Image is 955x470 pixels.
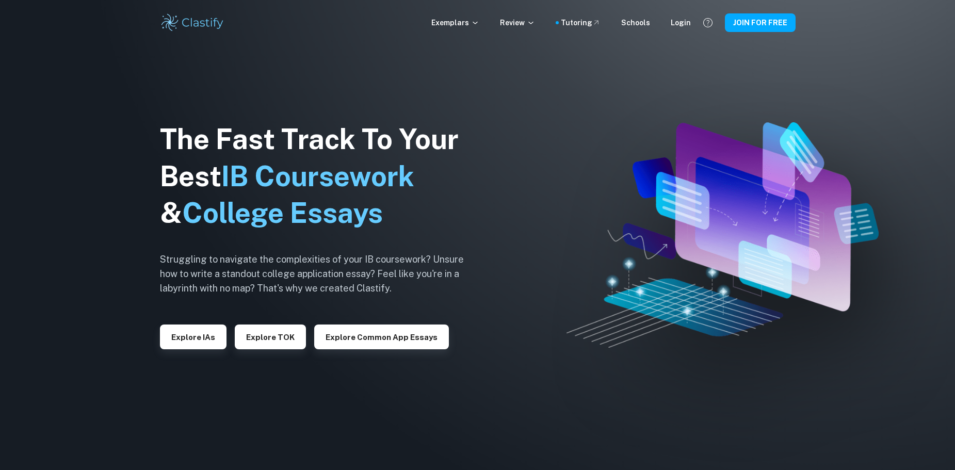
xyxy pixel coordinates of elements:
[314,332,449,342] a: Explore Common App essays
[160,12,225,33] img: Clastify logo
[160,252,480,296] h6: Struggling to navigate the complexities of your IB coursework? Unsure how to write a standout col...
[235,325,306,349] button: Explore TOK
[725,13,796,32] button: JOIN FOR FREE
[182,197,383,229] span: College Essays
[671,17,691,28] a: Login
[160,121,480,232] h1: The Fast Track To Your Best &
[160,332,226,342] a: Explore IAs
[235,332,306,342] a: Explore TOK
[221,160,414,192] span: IB Coursework
[160,325,226,349] button: Explore IAs
[699,14,717,31] button: Help and Feedback
[500,17,535,28] p: Review
[566,122,879,348] img: Clastify hero
[561,17,601,28] a: Tutoring
[314,325,449,349] button: Explore Common App essays
[431,17,479,28] p: Exemplars
[621,17,650,28] a: Schools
